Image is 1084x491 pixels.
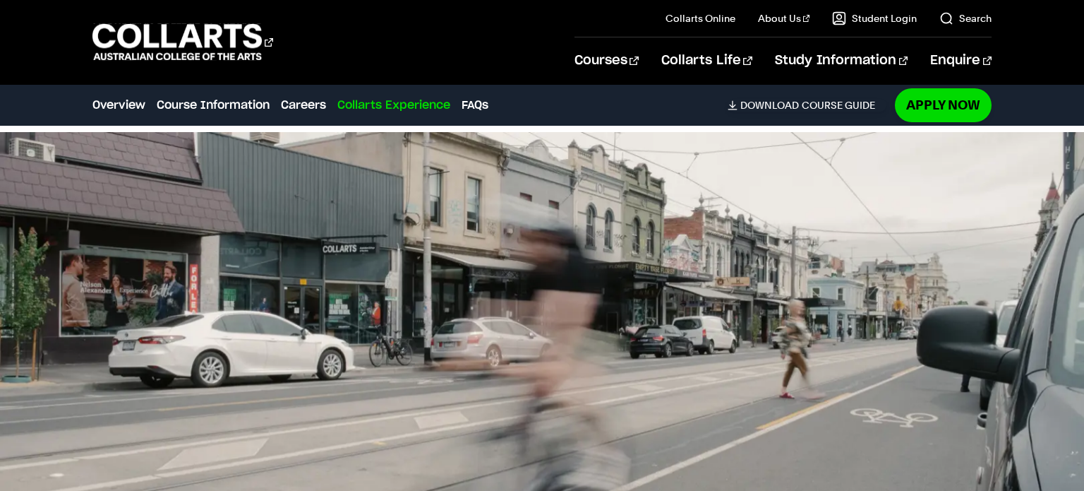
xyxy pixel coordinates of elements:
a: Student Login [832,11,917,25]
a: Apply Now [895,88,992,122]
span: Download [740,99,799,112]
a: Collarts Life [661,37,752,84]
a: Careers [281,97,326,114]
a: Course Information [157,97,270,114]
a: Study Information [775,37,908,84]
div: Go to homepage [92,22,273,62]
a: Enquire [930,37,992,84]
a: FAQs [462,97,488,114]
a: Search [939,11,992,25]
a: Collarts Experience [337,97,450,114]
a: Overview [92,97,145,114]
a: About Us [758,11,810,25]
a: Courses [574,37,639,84]
a: DownloadCourse Guide [728,99,886,112]
a: Collarts Online [666,11,735,25]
